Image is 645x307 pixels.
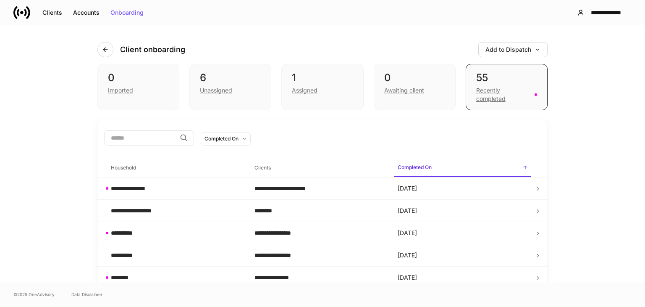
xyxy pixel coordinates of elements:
div: Imported [108,86,133,95]
button: Completed On [201,132,251,146]
a: Data Disclaimer [71,291,102,298]
div: Accounts [73,10,100,16]
div: Assigned [292,86,317,95]
button: Add to Dispatch [478,42,548,57]
button: Accounts [68,6,105,19]
div: 55 [476,71,537,85]
div: 6 [200,71,261,85]
div: Completed On [205,135,239,143]
td: [DATE] [391,177,535,200]
div: Add to Dispatch [485,47,540,53]
button: Onboarding [105,6,149,19]
div: Unassigned [200,86,232,95]
div: Awaiting client [384,86,424,95]
span: Completed On [394,159,531,177]
h6: Clients [254,164,271,172]
div: 55Recently completed [466,64,548,110]
span: Household [107,159,244,177]
div: Recently completed [476,86,530,103]
span: Clients [251,159,388,177]
div: Onboarding [110,10,144,16]
div: 6Unassigned [189,64,271,110]
td: [DATE] [391,267,535,289]
td: [DATE] [391,222,535,244]
span: © 2025 OneAdvisory [13,291,55,298]
div: 0Imported [97,64,179,110]
td: [DATE] [391,200,535,222]
h6: Completed On [398,163,432,171]
div: Clients [42,10,62,16]
h4: Client onboarding [120,45,185,55]
div: 0 [384,71,445,85]
h6: Household [111,164,136,172]
td: [DATE] [391,244,535,267]
button: Clients [37,6,68,19]
div: 0Awaiting client [374,64,456,110]
div: 1Assigned [281,64,363,110]
div: 0 [108,71,169,85]
div: 1 [292,71,353,85]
